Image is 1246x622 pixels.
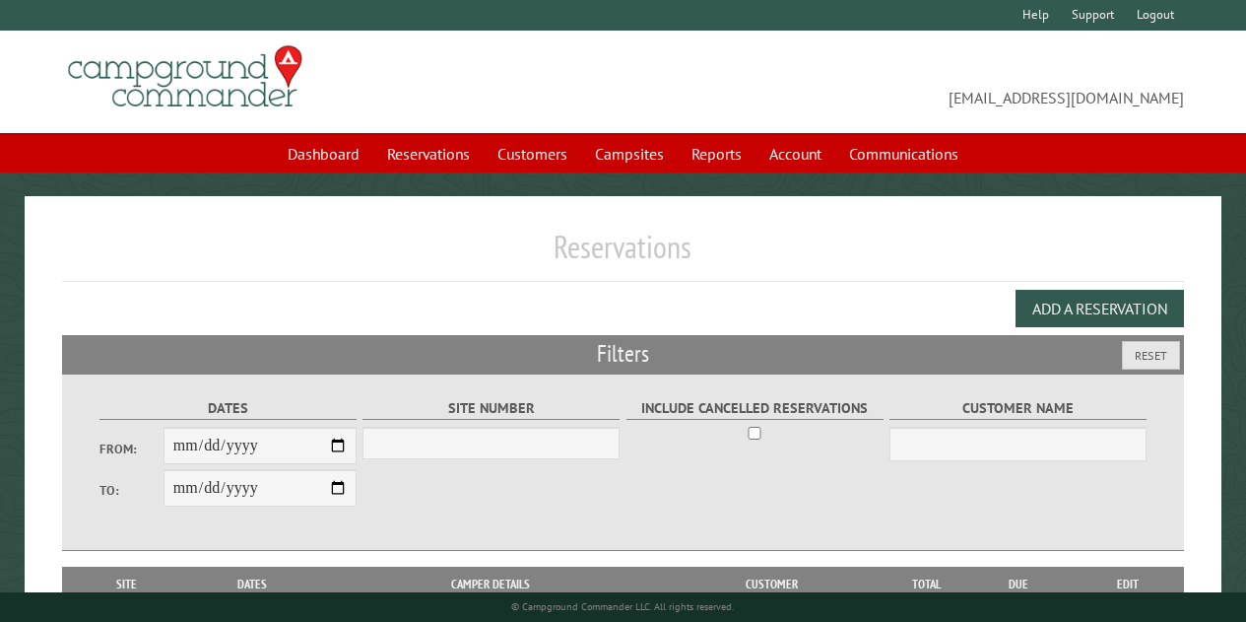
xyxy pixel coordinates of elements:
label: Customer Name [889,397,1147,420]
label: Dates [99,397,357,420]
a: Reports [680,135,754,173]
label: Site Number [362,397,620,420]
h2: Filters [62,335,1184,373]
th: Edit [1071,567,1183,602]
a: Account [757,135,833,173]
img: Campground Commander [62,38,308,115]
h1: Reservations [62,228,1184,282]
label: Include Cancelled Reservations [626,397,884,420]
button: Add a Reservation [1016,290,1184,327]
a: Reservations [375,135,482,173]
a: Customers [486,135,579,173]
a: Campsites [583,135,676,173]
label: From: [99,440,164,458]
label: To: [99,481,164,500]
a: Communications [837,135,970,173]
small: © Campground Commander LLC. All rights reserved. [511,600,734,613]
th: Total [887,567,966,602]
th: Site [72,567,180,602]
th: Customer [657,567,887,602]
th: Due [966,567,1072,602]
th: Dates [181,567,324,602]
a: Dashboard [276,135,371,173]
span: [EMAIL_ADDRESS][DOMAIN_NAME] [623,54,1184,109]
th: Camper Details [324,567,657,602]
button: Reset [1122,341,1180,370]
